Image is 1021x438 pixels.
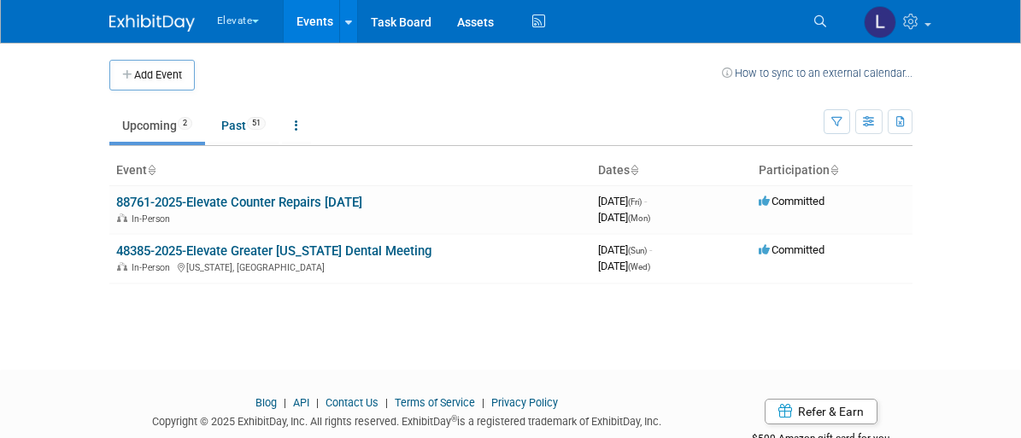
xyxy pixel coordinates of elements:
[598,243,652,256] span: [DATE]
[628,262,650,272] span: (Wed)
[451,414,457,423] sup: ®
[598,211,650,224] span: [DATE]
[830,163,838,177] a: Sort by Participation Type
[147,163,155,177] a: Sort by Event Name
[178,117,192,130] span: 2
[759,195,824,207] span: Committed
[759,243,824,256] span: Committed
[491,396,558,409] a: Privacy Policy
[109,410,706,429] div: Copyright © 2025 ExhibitDay, Inc. All rights reserved. ExhibitDay is a registered trademark of Ex...
[628,197,642,207] span: (Fri)
[109,60,195,91] button: Add Event
[395,396,475,409] a: Terms of Service
[208,109,279,142] a: Past51
[109,156,591,185] th: Event
[478,396,489,409] span: |
[255,396,277,409] a: Blog
[752,156,912,185] th: Participation
[591,156,752,185] th: Dates
[598,260,650,272] span: [DATE]
[598,195,647,207] span: [DATE]
[109,15,195,32] img: ExhibitDay
[247,117,266,130] span: 51
[109,109,205,142] a: Upcoming2
[864,6,896,38] img: Lori Stewart
[117,213,127,222] img: In-Person Event
[293,396,309,409] a: API
[116,243,431,259] a: 48385-2025-Elevate Greater [US_STATE] Dental Meeting
[628,246,647,255] span: (Sun)
[630,163,638,177] a: Sort by Start Date
[765,399,877,424] a: Refer & Earn
[381,396,392,409] span: |
[117,262,127,271] img: In-Person Event
[312,396,323,409] span: |
[722,67,912,79] a: How to sync to an external calendar...
[116,260,584,273] div: [US_STATE], [GEOGRAPHIC_DATA]
[116,195,362,210] a: 88761-2025-Elevate Counter Repairs [DATE]
[132,213,175,225] span: In-Person
[326,396,378,409] a: Contact Us
[644,195,647,207] span: -
[628,213,650,223] span: (Mon)
[132,262,175,273] span: In-Person
[649,243,652,256] span: -
[279,396,290,409] span: |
